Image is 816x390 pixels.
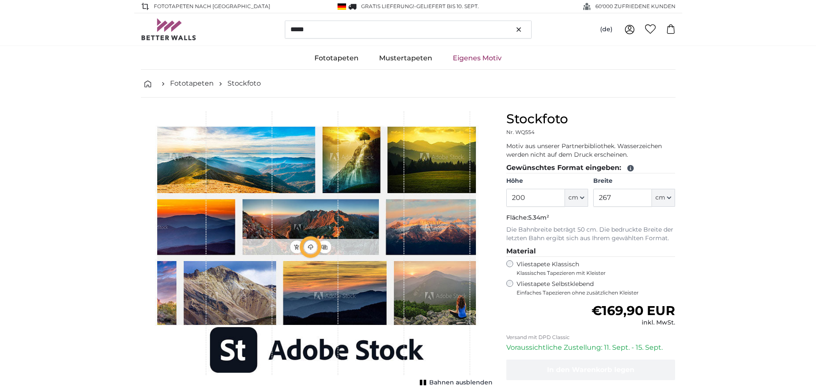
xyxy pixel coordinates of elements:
[506,142,676,159] p: Motiv aus unserer Partnerbibliothek. Wasserzeichen werden nicht auf dem Druck erscheinen.
[506,163,676,173] legend: Gewünschtes Format eingeben:
[506,214,676,222] p: Fläche:
[506,246,676,257] legend: Material
[506,111,676,127] h1: Stockfoto
[517,289,676,296] span: Einfaches Tapezieren ohne zusätzlichen Kleister
[414,3,479,9] span: -
[655,194,665,202] span: cm
[517,270,668,277] span: Klassisches Tapezieren mit Kleister
[141,111,493,389] div: 1 of 1
[506,360,676,380] button: In den Warenkorb legen
[595,3,676,10] span: 60'000 ZUFRIEDENE KUNDEN
[141,18,197,40] img: Betterwalls
[652,189,675,207] button: cm
[417,377,493,389] button: Bahnen ausblenden
[429,378,493,387] span: Bahnen ausblenden
[528,214,549,221] span: 5.34m²
[517,260,668,277] label: Vliestapete Klassisch
[506,342,676,353] p: Voraussichtliche Zustellung: 11. Sept. - 15. Sept.
[593,177,675,185] label: Breite
[442,47,512,69] a: Eigenes Motiv
[506,129,535,135] span: Nr. WQ554
[369,47,442,69] a: Mustertapeten
[154,3,270,10] span: Fototapeten nach [GEOGRAPHIC_DATA]
[565,189,588,207] button: cm
[506,177,588,185] label: Höhe
[568,194,578,202] span: cm
[593,22,619,37] button: (de)
[506,226,676,243] p: Die Bahnbreite beträgt 50 cm. Die bedruckte Breite der letzten Bahn ergibt sich aus Ihrem gewählt...
[592,319,675,327] div: inkl. MwSt.
[416,3,479,9] span: Geliefert bis 10. Sept.
[361,3,414,9] span: GRATIS Lieferung!
[304,47,369,69] a: Fototapeten
[547,366,634,374] span: In den Warenkorb legen
[141,70,676,98] nav: breadcrumbs
[506,334,676,341] p: Versand mit DPD Classic
[592,303,675,319] span: €169,90 EUR
[170,78,214,89] a: Fototapeten
[338,3,346,10] img: Deutschland
[227,78,261,89] a: Stockfoto
[517,280,676,296] label: Vliestapete Selbstklebend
